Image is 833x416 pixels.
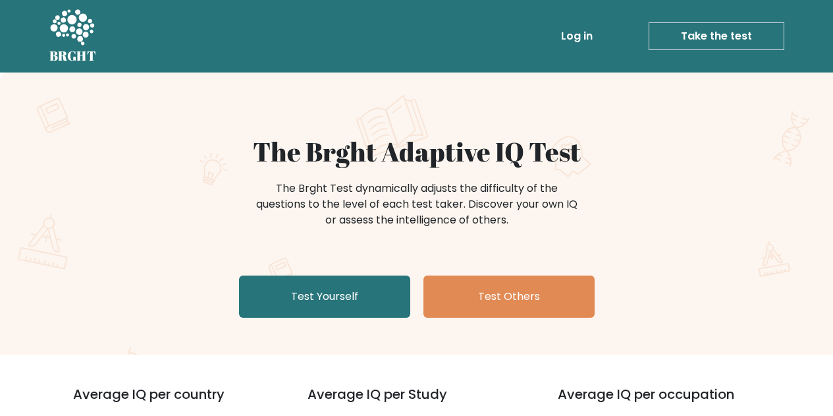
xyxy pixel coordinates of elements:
[556,23,598,49] a: Log in
[239,276,410,318] a: Test Yourself
[252,181,581,228] div: The Brght Test dynamically adjusts the difficulty of the questions to the level of each test take...
[95,136,738,167] h1: The Brght Adaptive IQ Test
[49,48,97,64] h5: BRGHT
[49,5,97,67] a: BRGHT
[423,276,595,318] a: Test Others
[649,22,784,50] a: Take the test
